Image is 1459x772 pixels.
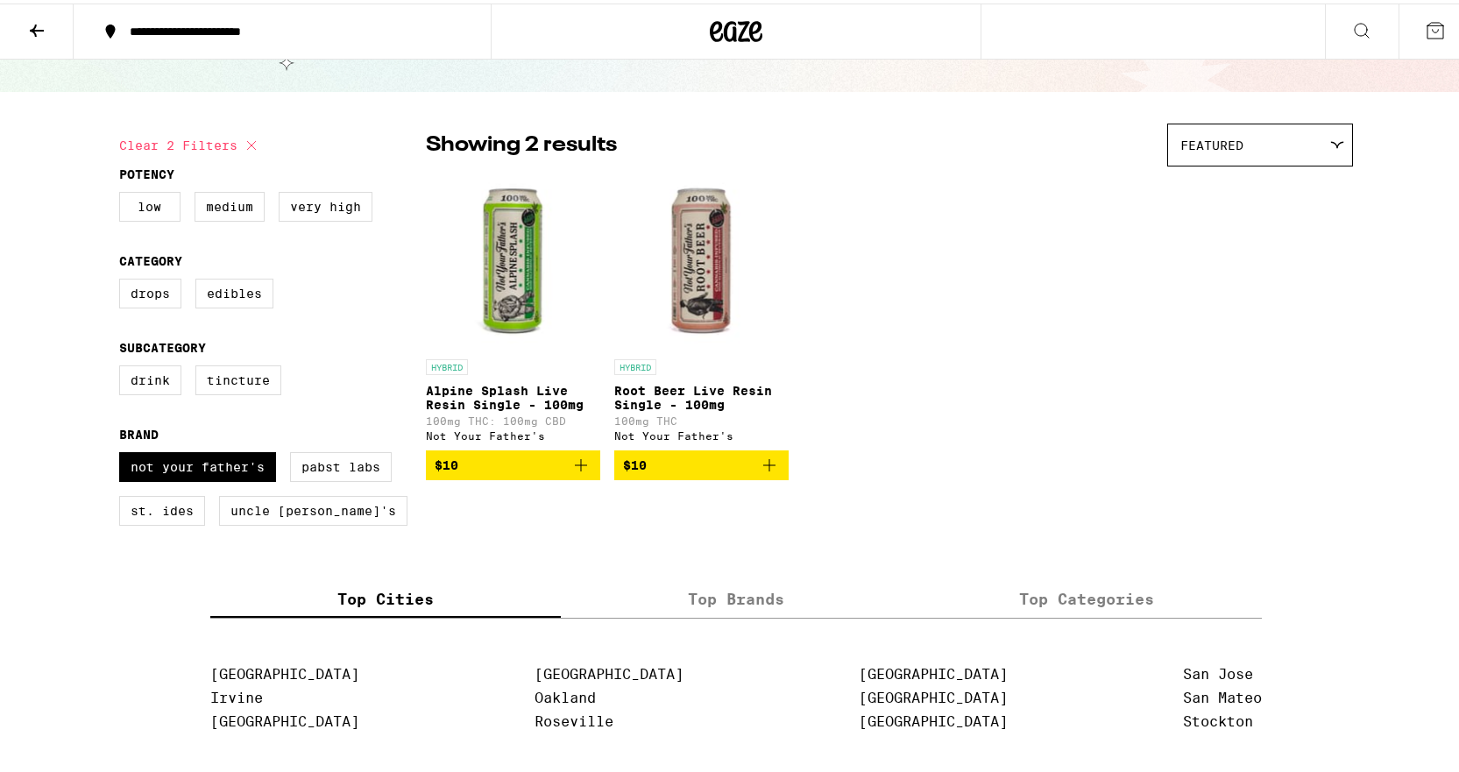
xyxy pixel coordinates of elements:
[859,662,1008,679] a: [GEOGRAPHIC_DATA]
[535,686,596,703] a: Oakland
[119,275,181,305] label: Drops
[210,710,359,726] a: [GEOGRAPHIC_DATA]
[1183,710,1253,726] a: Stockton
[195,275,273,305] label: Edibles
[119,337,206,351] legend: Subcategory
[290,449,392,478] label: Pabst Labs
[1180,135,1243,149] span: Featured
[911,577,1262,614] label: Top Categories
[859,686,1008,703] a: [GEOGRAPHIC_DATA]
[426,427,600,438] div: Not Your Father's
[614,447,789,477] button: Add to bag
[426,412,600,423] p: 100mg THC: 100mg CBD
[119,120,262,164] button: Clear 2 filters
[535,662,683,679] a: [GEOGRAPHIC_DATA]
[623,455,647,469] span: $10
[195,188,265,218] label: Medium
[614,172,789,347] img: Not Your Father's - Root Beer Live Resin Single - 100mg
[119,188,181,218] label: Low
[859,710,1008,726] a: [GEOGRAPHIC_DATA]
[614,412,789,423] p: 100mg THC
[210,686,263,703] a: Irvine
[119,449,276,478] label: Not Your Father's
[219,492,407,522] label: Uncle [PERSON_NAME]'s
[279,188,372,218] label: Very High
[561,577,911,614] label: Top Brands
[426,356,468,372] p: HYBRID
[614,427,789,438] div: Not Your Father's
[119,251,182,265] legend: Category
[426,380,600,408] p: Alpine Splash Live Resin Single - 100mg
[210,577,561,614] label: Top Cities
[195,362,281,392] label: Tincture
[426,172,600,447] a: Open page for Alpine Splash Live Resin Single - 100mg from Not Your Father's
[426,172,600,347] img: Not Your Father's - Alpine Splash Live Resin Single - 100mg
[1183,662,1253,679] a: San Jose
[119,164,174,178] legend: Potency
[614,172,789,447] a: Open page for Root Beer Live Resin Single - 100mg from Not Your Father's
[614,380,789,408] p: Root Beer Live Resin Single - 100mg
[426,447,600,477] button: Add to bag
[535,710,613,726] a: Roseville
[210,662,359,679] a: [GEOGRAPHIC_DATA]
[119,492,205,522] label: St. Ides
[119,362,181,392] label: Drink
[1183,686,1262,703] a: San Mateo
[426,127,617,157] p: Showing 2 results
[435,455,458,469] span: $10
[119,424,159,438] legend: Brand
[210,577,1262,615] div: tabs
[614,356,656,372] p: HYBRID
